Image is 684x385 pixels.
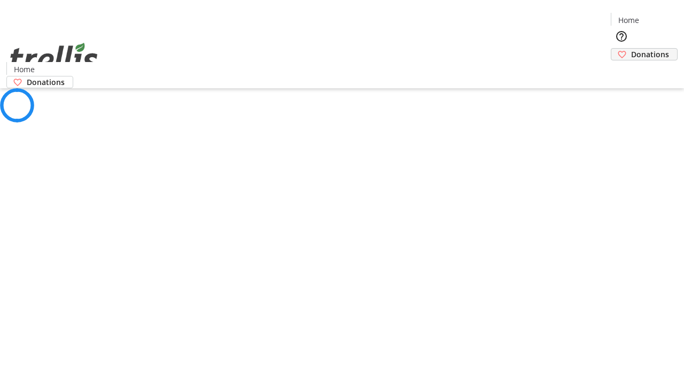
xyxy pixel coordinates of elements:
[611,48,678,60] a: Donations
[631,49,669,60] span: Donations
[611,14,646,26] a: Home
[611,60,632,82] button: Cart
[611,26,632,47] button: Help
[6,31,102,84] img: Orient E2E Organization qXEusMBIYX's Logo
[618,14,639,26] span: Home
[6,76,73,88] a: Donations
[14,64,35,75] span: Home
[27,76,65,88] span: Donations
[7,64,41,75] a: Home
